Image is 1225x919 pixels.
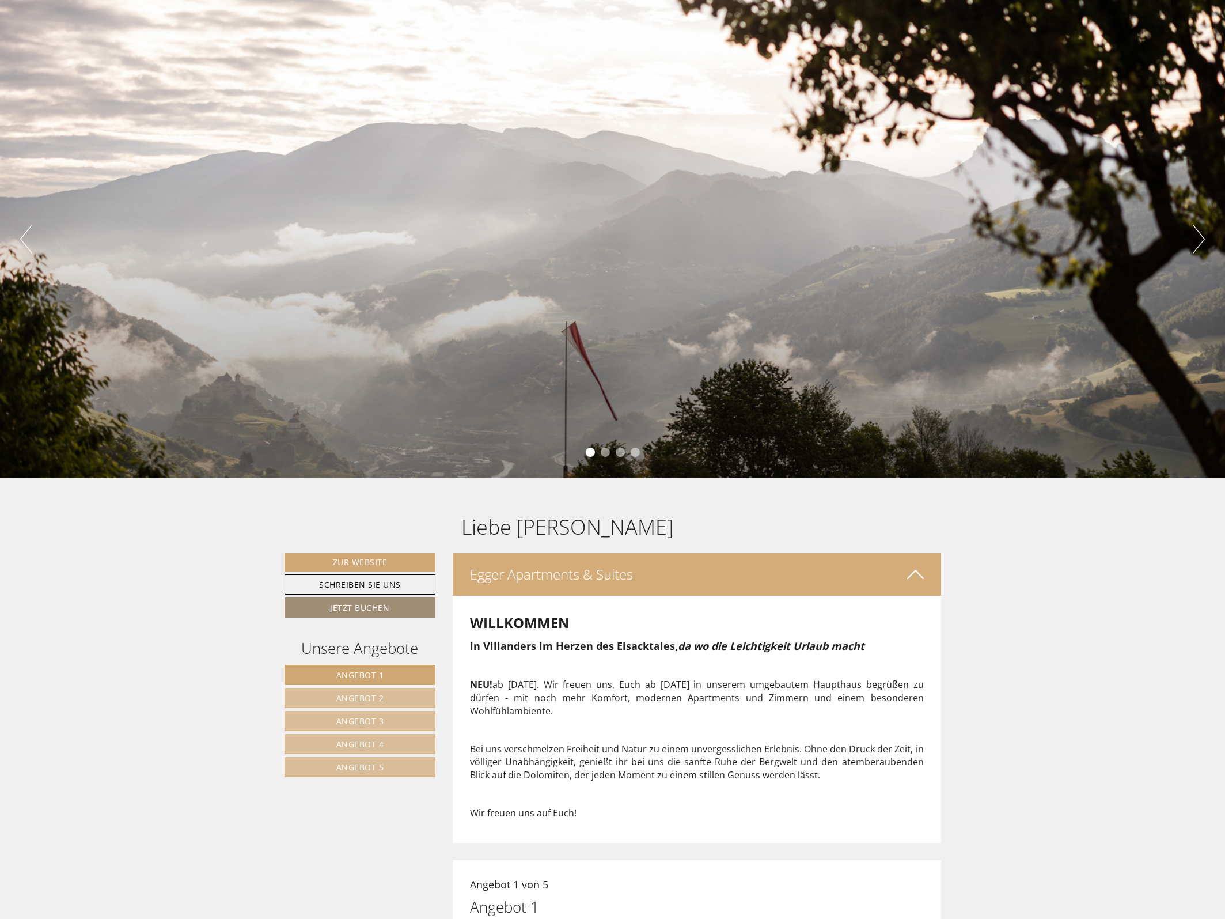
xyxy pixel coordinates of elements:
em: da wo die Leichtigkeit Urlaub macht [678,639,864,653]
strong: WILLKOMMEN [470,613,570,632]
div: Unsere Angebote [285,638,436,659]
span: Angebot 5 [336,762,384,773]
span: Angebot 1 von 5 [470,878,548,891]
div: Egger Apartments & Suites [453,553,941,596]
img: image [692,727,701,735]
span: Angebot 1 [336,670,384,680]
a: Zur Website [285,553,436,572]
p: ab [DATE]. Wir freuen uns, Euch ab [DATE] in unserem umgebautem Haupthaus begrüßen zu dürfen - mi... [470,678,924,718]
p: Bei uns verschmelzen Freiheit und Natur zu einem unvergesslichen Erlebnis. Ohne den Druck der Zei... [470,743,924,782]
div: Angebot 1 [470,897,539,918]
span: Angebot 4 [336,739,384,750]
h1: Liebe [PERSON_NAME] [461,516,673,539]
a: Schreiben Sie uns [285,574,436,595]
strong: NEU! [470,678,492,691]
p: Wir freuen uns auf Euch! [470,807,924,820]
a: Jetzt buchen [285,597,436,618]
span: Angebot 2 [336,693,384,704]
strong: in Villanders im Herzen des Eisacktales, [470,639,864,653]
button: Next [1193,225,1205,254]
img: image [692,663,701,671]
span: Angebot 3 [336,716,384,727]
button: Previous [20,225,32,254]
